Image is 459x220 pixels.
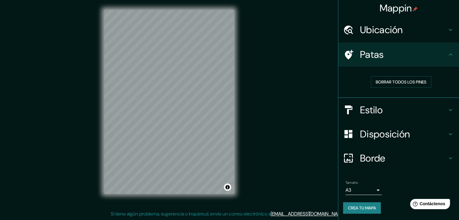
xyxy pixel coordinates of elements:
[348,205,376,211] font: Crea tu mapa
[371,76,431,88] button: Borrar todos los pines
[338,18,459,42] div: Ubicación
[346,185,382,195] div: A3
[343,202,381,214] button: Crea tu mapa
[338,98,459,122] div: Estilo
[111,211,271,217] font: Si tiene algún problema, sugerencia o inquietud, envíe un correo electrónico a
[360,48,384,61] font: Patas
[104,10,234,194] canvas: Mapa
[346,180,358,185] font: Tamaño
[405,196,452,213] iframe: Lanzador de widgets de ayuda
[338,122,459,146] div: Disposición
[338,146,459,170] div: Borde
[360,104,383,116] font: Estilo
[360,128,410,140] font: Disposición
[360,24,403,36] font: Ubicación
[338,42,459,67] div: Patas
[376,79,426,85] font: Borrar todos los pines
[413,7,418,11] img: pin-icon.png
[380,2,412,14] font: Mappin
[224,184,231,191] button: Activar o desactivar atribución
[360,152,385,165] font: Borde
[271,211,345,217] a: [EMAIL_ADDRESS][DOMAIN_NAME]
[346,187,351,193] font: A3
